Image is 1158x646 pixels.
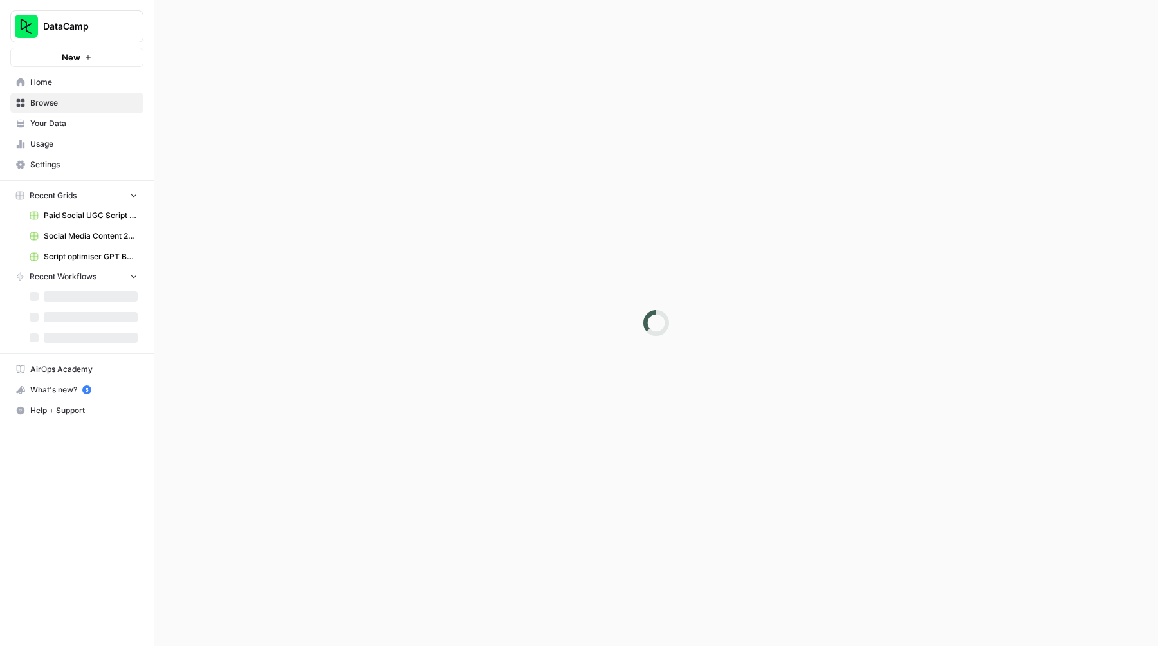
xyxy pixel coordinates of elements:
button: New [10,48,143,67]
span: Recent Grids [30,190,77,201]
img: DataCamp Logo [15,15,38,38]
span: Your Data [30,118,138,129]
text: 5 [85,387,88,393]
span: Home [30,77,138,88]
span: New [62,51,80,64]
a: Settings [10,154,143,175]
button: Recent Workflows [10,267,143,286]
span: Recent Workflows [30,271,96,282]
button: What's new? 5 [10,380,143,400]
span: Settings [30,159,138,171]
a: Script optimiser GPT Build V2 Grid [24,246,143,267]
a: Usage [10,134,143,154]
a: Your Data [10,113,143,134]
div: What's new? [11,380,143,400]
a: Social Media Content 2025 [24,226,143,246]
a: 5 [82,385,91,394]
span: Script optimiser GPT Build V2 Grid [44,251,138,263]
button: Workspace: DataCamp [10,10,143,42]
span: AirOps Academy [30,364,138,375]
span: Browse [30,97,138,109]
span: Help + Support [30,405,138,416]
a: Browse [10,93,143,113]
a: Paid Social UGC Script Optimisation Grid [24,205,143,226]
span: DataCamp [43,20,121,33]
span: Social Media Content 2025 [44,230,138,242]
a: Home [10,72,143,93]
a: AirOps Academy [10,359,143,380]
span: Paid Social UGC Script Optimisation Grid [44,210,138,221]
button: Help + Support [10,400,143,421]
span: Usage [30,138,138,150]
button: Recent Grids [10,186,143,205]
